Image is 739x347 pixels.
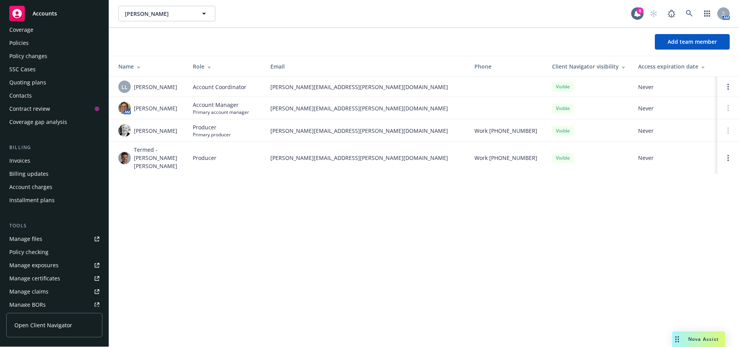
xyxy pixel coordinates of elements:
span: Primary account manager [193,109,249,115]
div: Policy checking [9,246,48,258]
span: Account Manager [193,101,249,109]
div: SSC Cases [9,63,36,76]
button: Add team member [655,34,730,50]
span: [PERSON_NAME] [134,83,177,91]
div: Invoices [9,155,30,167]
div: 6 [637,7,644,14]
a: Contacts [6,89,102,102]
a: Manage files [6,233,102,245]
a: Start snowing [646,6,661,21]
span: [PERSON_NAME][EMAIL_ADDRESS][PERSON_NAME][DOMAIN_NAME] [270,104,462,112]
span: Producer [193,123,231,131]
div: Manage claims [9,285,48,298]
a: Search [682,6,697,21]
a: Open options [723,82,733,91]
span: LL [121,83,128,91]
div: Quoting plans [9,76,46,89]
span: [PERSON_NAME][EMAIL_ADDRESS][PERSON_NAME][DOMAIN_NAME] [270,83,462,91]
div: Role [193,62,258,70]
button: [PERSON_NAME] [118,6,215,21]
div: Visible [552,103,574,113]
span: Work [PHONE_NUMBER] [474,154,537,162]
a: Accounts [6,3,102,24]
img: photo [118,152,131,164]
div: Policy changes [9,50,47,62]
span: Account Coordinator [193,83,246,91]
span: [PERSON_NAME] [134,127,177,135]
div: Access expiration date [638,62,711,70]
a: Manage exposures [6,259,102,271]
span: Never [638,104,711,112]
div: Coverage gap analysis [9,116,67,128]
span: Never [638,154,711,162]
span: Work [PHONE_NUMBER] [474,127,537,135]
a: Billing updates [6,168,102,180]
div: Client Navigator visibility [552,62,626,70]
div: Name [118,62,180,70]
span: Producer [193,154,216,162]
a: Contract review [6,103,102,115]
span: Primary producer [193,131,231,138]
div: Visible [552,82,574,91]
div: Phone [474,62,540,70]
button: Nova Assist [672,332,725,347]
div: Tools [6,222,102,230]
span: [PERSON_NAME][EMAIL_ADDRESS][PERSON_NAME][DOMAIN_NAME] [270,127,462,135]
div: Visible [552,153,574,163]
span: Never [638,127,711,135]
a: Policy changes [6,50,102,62]
a: SSC Cases [6,63,102,76]
a: Policies [6,37,102,49]
div: Billing updates [9,168,48,180]
a: Manage BORs [6,299,102,311]
div: Email [270,62,462,70]
div: Visible [552,126,574,136]
a: Policy checking [6,246,102,258]
a: Manage claims [6,285,102,298]
div: Contract review [9,103,50,115]
div: Manage certificates [9,272,60,285]
div: Installment plans [9,194,55,206]
span: Accounts [33,10,57,17]
a: Account charges [6,181,102,193]
div: Policies [9,37,29,49]
span: Nova Assist [688,336,719,342]
a: Quoting plans [6,76,102,89]
a: Manage certificates [6,272,102,285]
a: Open options [723,153,733,163]
img: photo [118,102,131,114]
a: Report a Bug [664,6,679,21]
div: Drag to move [672,332,682,347]
span: [PERSON_NAME] [125,10,192,18]
div: Manage BORs [9,299,46,311]
a: Invoices [6,155,102,167]
div: Contacts [9,89,32,102]
div: Manage files [9,233,42,245]
div: Billing [6,144,102,151]
a: Installment plans [6,194,102,206]
div: Coverage [9,24,33,36]
span: Open Client Navigator [14,321,72,329]
span: Termed - [PERSON_NAME] [PERSON_NAME] [134,146,180,170]
a: Switch app [699,6,715,21]
div: Account charges [9,181,52,193]
a: Coverage [6,24,102,36]
a: Coverage gap analysis [6,116,102,128]
span: Never [638,83,711,91]
span: [PERSON_NAME] [134,104,177,112]
div: Manage exposures [9,259,59,271]
span: [PERSON_NAME][EMAIL_ADDRESS][PERSON_NAME][DOMAIN_NAME] [270,154,462,162]
img: photo [118,124,131,137]
span: Add team member [668,38,717,45]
